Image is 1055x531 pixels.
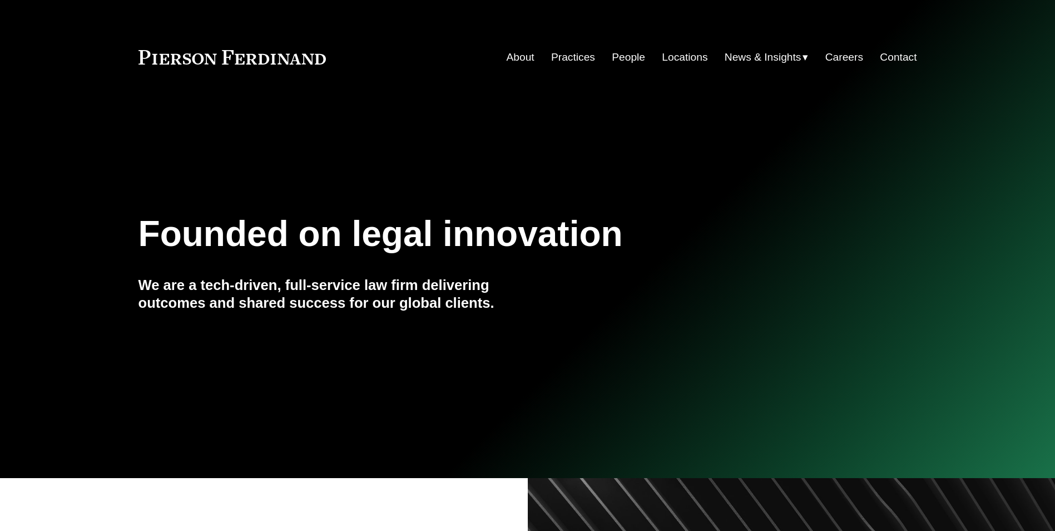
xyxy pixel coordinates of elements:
a: folder dropdown [725,47,809,68]
a: People [612,47,645,68]
span: News & Insights [725,48,801,67]
a: Locations [662,47,707,68]
a: Practices [551,47,595,68]
a: Contact [880,47,917,68]
h4: We are a tech-driven, full-service law firm delivering outcomes and shared success for our global... [138,276,528,312]
a: Careers [825,47,863,68]
a: About [507,47,534,68]
h1: Founded on legal innovation [138,214,787,254]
